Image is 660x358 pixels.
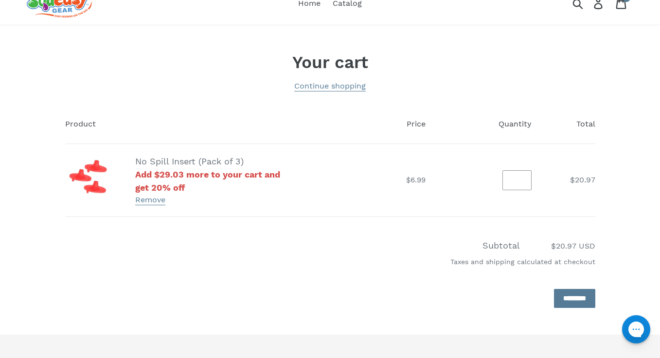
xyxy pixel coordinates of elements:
[135,168,293,194] span: Add $29.03 more to your cart and get 20% off
[570,175,595,184] span: $20.97
[482,240,520,251] span: Subtotal
[314,175,426,186] dd: $6.99
[542,105,595,144] th: Total
[65,52,595,72] h1: Your cart
[65,252,595,277] div: Taxes and shipping calculated at checkout
[303,105,436,144] th: Price
[294,81,366,91] a: Continue shopping
[65,105,304,144] th: Product
[135,156,293,194] a: No Spill Insert (Pack of 3) Add $29.03 more to your cart and get 20% off
[436,105,542,144] th: Quantity
[522,240,595,252] span: $20.97 USD
[135,195,165,205] a: Remove No Spill Insert (Pack of 3)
